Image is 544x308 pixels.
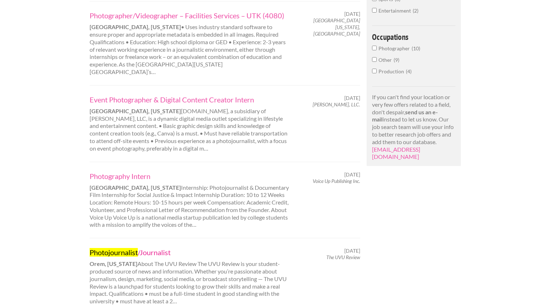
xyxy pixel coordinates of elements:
[344,11,360,17] span: [DATE]
[83,171,296,229] div: Internship: Photojournalist & Documentary Film Internship for Social Justice & Impact Internship ...
[90,248,290,257] a: Photojournalist/Journalist
[90,260,137,267] strong: Orem, [US_STATE]
[90,171,290,181] a: Photography Intern
[378,45,412,51] span: Photographer
[90,107,181,114] strong: [GEOGRAPHIC_DATA], [US_STATE]
[406,68,412,74] span: 4
[90,11,290,20] a: Photographer/Videographer – Facilities Services – UTK (4080)
[372,57,377,62] input: Other9
[83,248,296,305] div: About The UVU Review The UVU Review is your student-produced source of news and information. Whet...
[90,184,181,191] strong: [GEOGRAPHIC_DATA], [US_STATE]
[83,95,296,152] div: [DOMAIN_NAME], a subsidiary of [PERSON_NAME], LLC, is a dynamic digital media outlet specializing...
[344,95,360,101] span: [DATE]
[83,11,296,76] div: • Uses industry standard software to ensure proper and appropriate metadata is embedded in all im...
[326,254,360,260] em: The UVU Review
[372,109,438,123] strong: send us an e-mail
[372,93,456,161] p: If you can't find your location or very few offers related to a field, don't despair, instead to ...
[372,69,377,73] input: Production4
[394,57,399,63] span: 9
[313,178,360,184] em: Voice Up Publishing Inc.
[90,23,181,30] strong: [GEOGRAPHIC_DATA], [US_STATE]
[90,95,290,104] a: Event Photographer & Digital Content Creator Intern
[372,146,420,160] a: [EMAIL_ADDRESS][DOMAIN_NAME]
[378,57,394,63] span: Other
[313,101,360,107] em: [PERSON_NAME], LLC.
[412,45,420,51] span: 10
[372,46,377,50] input: Photographer10
[313,17,360,36] em: [GEOGRAPHIC_DATA][US_STATE], [GEOGRAPHIC_DATA]
[372,8,377,13] input: Entertainment2
[372,33,456,41] h4: Occupations
[344,171,360,178] span: [DATE]
[90,248,138,257] mark: Photojournalist
[413,8,418,14] span: 2
[378,8,413,14] span: Entertainment
[378,68,406,74] span: Production
[344,248,360,254] span: [DATE]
